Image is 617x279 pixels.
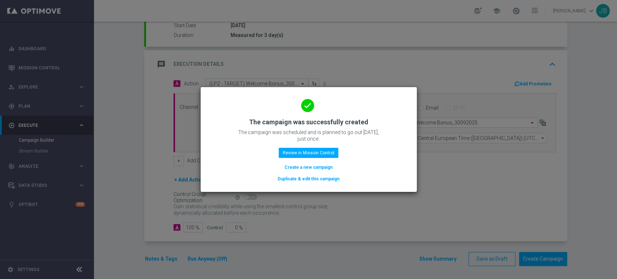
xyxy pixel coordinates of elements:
[279,148,338,158] button: Review in Mission Control
[249,118,368,126] h2: The campaign was successfully created
[277,175,340,183] button: Duplicate & edit this campaign
[301,99,314,112] i: done
[284,163,333,171] button: Create a new campaign
[236,129,381,142] p: The campaign was scheduled and is planned to go out [DATE], just once.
